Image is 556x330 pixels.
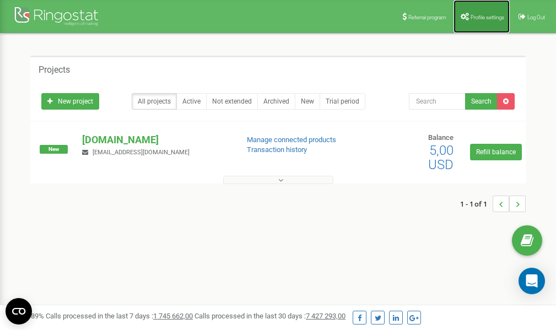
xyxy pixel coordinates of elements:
[257,93,295,110] a: Archived
[132,93,177,110] a: All projects
[471,14,504,20] span: Profile settings
[320,93,365,110] a: Trial period
[247,145,307,154] a: Transaction history
[247,136,336,144] a: Manage connected products
[408,14,446,20] span: Referral program
[195,312,346,320] span: Calls processed in the last 30 days :
[409,93,466,110] input: Search
[460,185,526,223] nav: ...
[428,133,454,142] span: Balance
[527,14,545,20] span: Log Out
[465,93,498,110] button: Search
[6,298,32,324] button: Open CMP widget
[46,312,193,320] span: Calls processed in the last 7 days :
[39,65,70,75] h5: Projects
[41,93,99,110] a: New project
[153,312,193,320] u: 1 745 662,00
[82,133,229,147] p: [DOMAIN_NAME]
[470,144,522,160] a: Refill balance
[428,143,454,172] span: 5,00 USD
[519,268,545,294] div: Open Intercom Messenger
[295,93,320,110] a: New
[206,93,258,110] a: Not extended
[306,312,346,320] u: 7 427 293,00
[40,145,68,154] span: New
[93,149,190,156] span: [EMAIL_ADDRESS][DOMAIN_NAME]
[460,196,493,212] span: 1 - 1 of 1
[176,93,207,110] a: Active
